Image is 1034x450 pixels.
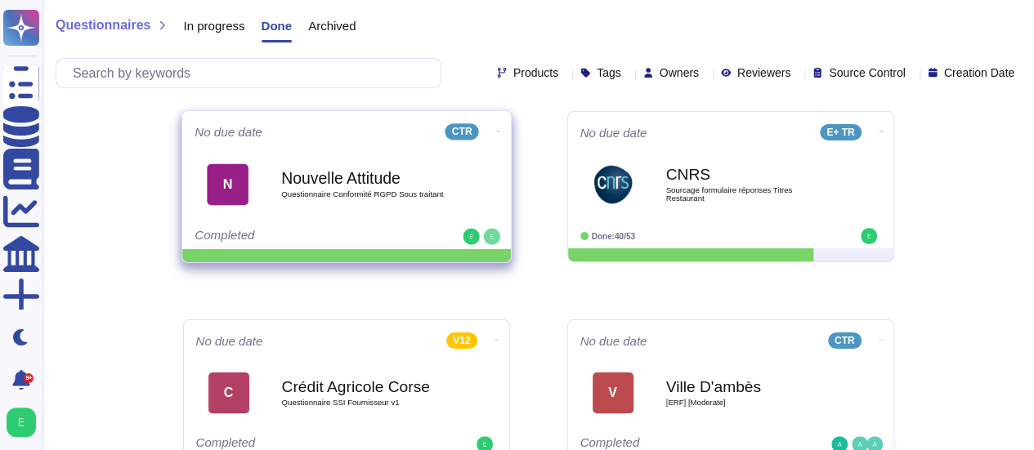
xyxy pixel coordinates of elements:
[282,379,445,394] b: Crédit Agricole Corse
[282,399,445,407] span: Questionnaire SSI Fournisseur v1
[183,20,244,32] span: In progress
[660,67,699,78] span: Owners
[593,164,633,205] img: Logo
[281,190,446,198] span: Questionnaire Conformité RGPD Sous traitant
[820,124,861,140] div: E+ TR
[446,332,477,349] div: V12
[463,229,479,245] img: user
[281,170,446,185] b: Nouvelle Attitude
[65,59,441,87] input: Search by keywords
[195,126,262,138] span: No due date
[597,67,621,78] span: Tags
[207,163,248,205] div: N
[861,228,877,244] img: user
[666,379,830,394] b: Ville D'ambès
[666,399,830,407] span: [ERF] [Moderate]
[262,20,293,32] span: Done
[483,229,499,245] img: user
[592,232,635,241] span: Done: 40/53
[208,372,249,413] div: C
[196,335,263,347] span: No due date
[24,373,34,383] div: 9+
[513,67,558,78] span: Products
[445,123,478,140] div: CTR
[829,67,905,78] span: Source Control
[308,20,356,32] span: Archived
[666,167,830,182] b: CNRS
[666,186,830,202] span: Sourcage formulaire réponses Titres Restaurant
[7,408,36,437] img: user
[56,19,150,32] span: Questionnaires
[195,229,397,245] div: Completed
[593,372,633,413] div: V
[3,404,47,440] button: user
[580,127,647,139] span: No due date
[828,332,862,349] div: CTR
[580,335,647,347] span: No due date
[737,67,790,78] span: Reviewers
[944,67,1014,78] span: Creation Date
